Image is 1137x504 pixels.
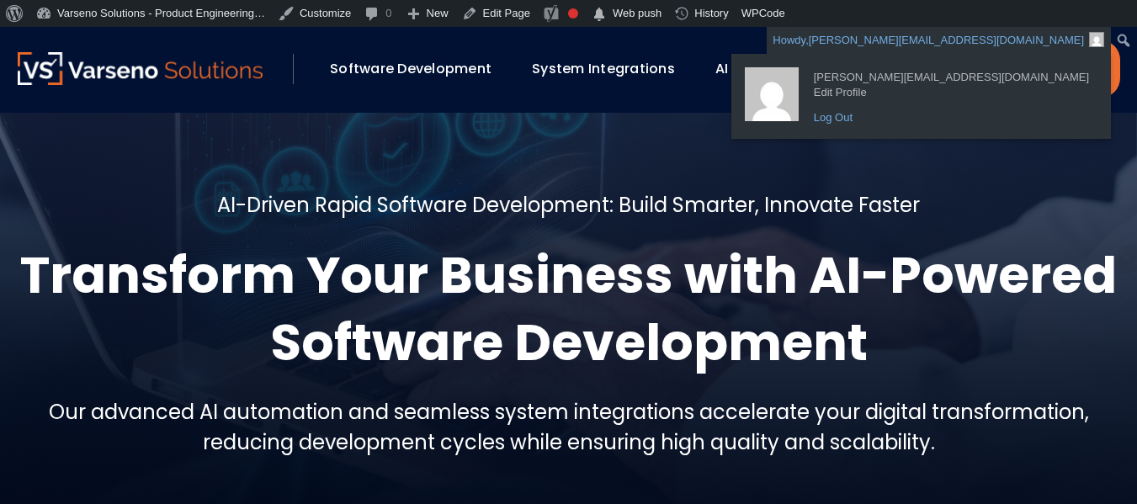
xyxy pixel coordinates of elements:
a: Software Development [330,59,491,78]
div: Needs improvement [568,8,578,19]
a: System Integrations [532,59,675,78]
a: AI Workforce [715,59,805,78]
h5: Our advanced AI automation and seamless system integrations accelerate your digital transformatio... [18,397,1120,458]
span: Edit Profile [814,79,1089,94]
span: [PERSON_NAME][EMAIL_ADDRESS][DOMAIN_NAME] [809,34,1084,46]
ul: Howdy, prathamesh@hooterbux.com [731,54,1111,139]
img: Varseno Solutions – Product Engineering & IT Services [18,52,263,85]
span:  [591,3,608,26]
a: Varseno Solutions – Product Engineering & IT Services [18,52,263,86]
h1: Transform Your Business with AI-Powered Software Development [18,241,1120,376]
span: [PERSON_NAME][EMAIL_ADDRESS][DOMAIN_NAME] [814,64,1089,79]
div: Software Development [321,55,515,83]
a: Log Out [805,107,1097,129]
div: AI Workforce [707,55,829,83]
a: Howdy, [767,27,1111,54]
div: System Integrations [523,55,699,83]
h5: AI-Driven Rapid Software Development: Build Smarter, Innovate Faster [217,190,920,220]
